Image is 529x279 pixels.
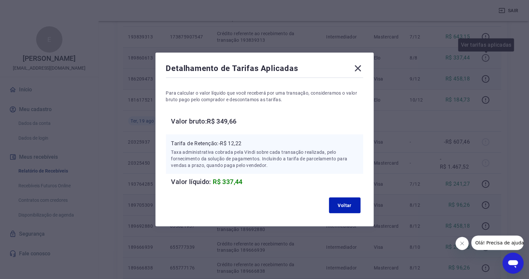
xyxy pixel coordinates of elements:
[456,237,469,250] iframe: Close message
[166,63,363,76] div: Detalhamento de Tarifas Aplicadas
[329,198,361,213] button: Voltar
[503,253,524,274] iframe: Button to launch messaging window
[471,236,524,250] iframe: Message from company
[213,178,243,186] span: R$ 337,44
[4,5,55,10] span: Olá! Precisa de ajuda?
[171,140,358,148] p: Tarifa de Retenção: -R$ 12,22
[171,149,358,169] p: Taxa administrativa cobrada pela Vindi sobre cada transação realizada, pelo fornecimento da soluç...
[171,116,363,127] h6: Valor bruto: R$ 349,66
[171,176,363,187] h6: Valor líquido:
[166,90,363,103] p: Para calcular o valor líquido que você receberá por uma transação, consideramos o valor bruto pag...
